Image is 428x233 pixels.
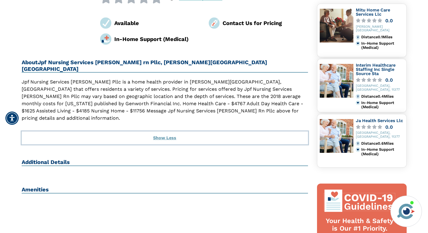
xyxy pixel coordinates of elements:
div: In-Home Support (Medical) [361,101,404,109]
h2: Additional Details [22,159,308,166]
div: 0.0 [385,18,393,23]
img: distance.svg [356,94,360,99]
img: distance.svg [356,35,360,39]
img: covid-top-default.svg [323,190,396,212]
button: Show Less [22,131,308,145]
div: 0.0 [385,78,393,82]
h2: Amenities [22,186,308,194]
a: Interim Healthcare Staffing Inc Single Source Sta [356,63,396,76]
iframe: iframe [309,110,422,192]
a: 0.0 [356,78,404,82]
p: Jpf Nursing Services [PERSON_NAME] Pllc is a home health provider in [PERSON_NAME][GEOGRAPHIC_DAT... [22,78,308,122]
a: 0.0 [356,18,404,23]
div: In-Home Support (Medical) [361,41,404,50]
img: primary.svg [356,101,360,105]
div: Available [114,19,200,27]
div: Accessibility Menu [5,112,19,125]
img: primary.svg [356,41,360,46]
div: Your Health & Safety is Our #1 Priority. [323,217,396,232]
a: Mitu Home Care Services Llc [356,8,390,17]
div: Distance 0.4 Miles [361,94,404,99]
h2: About Jpf Nursing Services [PERSON_NAME] rn Pllc, [PERSON_NAME][GEOGRAPHIC_DATA] [GEOGRAPHIC_DATA] [22,59,308,73]
div: In-Home Support (Medical) [114,35,200,43]
div: Distance 0.1 Miles [361,35,404,39]
img: avatar [396,201,416,222]
div: [GEOGRAPHIC_DATA], [GEOGRAPHIC_DATA], 11377 [356,84,404,92]
div: Contact Us for Pricing [223,19,308,27]
div: [PERSON_NAME][GEOGRAPHIC_DATA] [356,25,404,33]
